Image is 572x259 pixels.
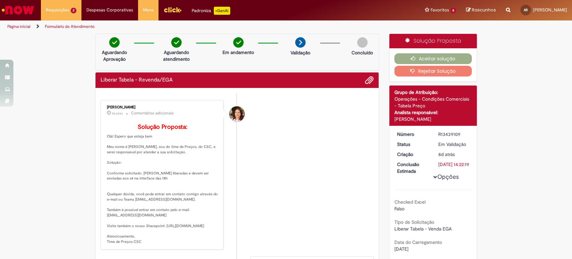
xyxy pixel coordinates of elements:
img: check-circle-green.png [233,37,244,48]
img: click_logo_yellow_360x200.png [164,5,182,15]
span: Favoritos [431,7,449,13]
span: Despesas Corporativas [86,7,133,13]
div: Em Validação [438,141,469,148]
span: Rascunhos [472,7,496,13]
a: Formulário de Atendimento [45,24,94,29]
span: Liberar Tabela - Venda EGA [394,226,452,232]
p: Validação [291,49,310,56]
img: arrow-next.png [295,37,306,48]
p: +GenAi [214,7,230,15]
time: 22/08/2025 10:40:57 [438,151,455,157]
button: Adicionar anexos [365,76,374,85]
p: Concluído [352,49,373,56]
span: 2d atrás [112,111,123,115]
h2: Liberar Tabela - Revenda/EGA Histórico de tíquete [101,77,173,83]
span: AR [524,8,528,12]
b: Solução Proposta: [138,123,187,131]
dt: Conclusão Estimada [392,161,433,174]
p: Aguardando atendimento [160,49,193,62]
small: Comentários adicionais [131,110,174,116]
span: [DATE] [394,246,408,252]
dt: Criação [392,151,433,158]
p: Aguardando Aprovação [98,49,131,62]
img: img-circle-grey.png [357,37,368,48]
button: Rejeitar Solução [394,66,472,76]
div: Padroniza [192,7,230,15]
div: Operações - Condições Comerciais - Tabela Preço [394,96,472,109]
img: ServiceNow [1,3,35,17]
b: Data do Carregamento [394,239,442,245]
p: Em andamento [223,49,254,56]
b: Checked Excel [394,199,426,205]
span: 8d atrás [438,151,455,157]
span: [PERSON_NAME] [533,7,567,13]
div: Grupo de Atribuição: [394,89,472,96]
span: Falso [394,206,404,212]
div: 22/08/2025 10:40:57 [438,151,469,158]
span: More [143,7,153,13]
b: Tipo de Solicitação [394,219,434,225]
img: check-circle-green.png [171,37,182,48]
img: check-circle-green.png [109,37,120,48]
div: Analista responsável: [394,109,472,116]
dt: Número [392,131,433,138]
a: Página inicial [7,24,30,29]
dt: Status [392,141,433,148]
div: Solução Proposta [389,34,477,48]
button: Aceitar solução [394,53,472,64]
p: Olá! Espero que esteja bem Meu nome é [PERSON_NAME], sou do time de Preços, do CSC, e serei respo... [107,124,218,245]
div: R13439109 [438,131,469,138]
div: [DATE] 14:22:19 [438,161,469,168]
span: 8 [450,8,456,13]
span: Requisições [46,7,69,13]
div: Camila Maria Margutti [229,106,245,122]
div: [PERSON_NAME] [394,116,472,122]
ul: Trilhas de página [5,20,376,33]
time: 27/08/2025 16:59:23 [112,111,123,115]
a: Rascunhos [466,7,496,13]
div: [PERSON_NAME] [107,105,218,109]
span: 2 [71,8,76,13]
